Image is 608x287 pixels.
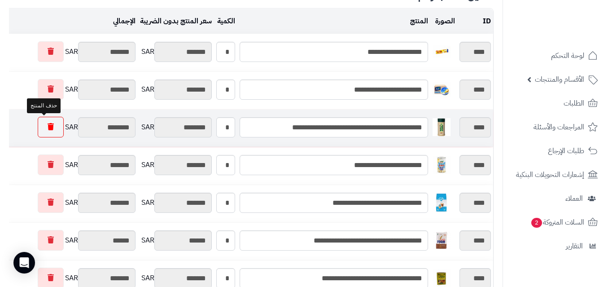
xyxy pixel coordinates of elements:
[516,168,584,181] span: إشعارات التحويلات البنكية
[140,155,212,175] div: SAR
[433,80,451,98] img: 1747327882-Screenshot%202025-05-15%20194829-40x40.jpg
[548,145,584,157] span: طلبات الإرجاع
[508,93,603,114] a: الطلبات
[430,9,457,34] td: الصورة
[9,117,136,137] div: SAR
[547,21,599,40] img: logo-2.png
[565,192,583,205] span: العملاء
[214,9,237,34] td: الكمية
[564,97,584,110] span: الطلبات
[508,45,603,66] a: لوحة التحكم
[433,118,451,136] img: 1747333487-31e9150e-d161-4820-b32d-71bcd571-40x40.jpg
[9,155,136,175] div: SAR
[535,73,584,86] span: الأقسام والمنتجات
[457,9,493,34] td: ID
[534,121,584,133] span: المراجعات والأسئلة
[140,79,212,100] div: SAR
[237,9,430,34] td: المنتج
[9,192,136,213] div: SAR
[140,117,212,137] div: SAR
[433,43,451,61] img: 1747311075-jXMH5VkJZhUOsdcUkIdHReUn76RlWkSf-40x40.jpg
[508,140,603,162] a: طلبات الإرجاع
[551,49,584,62] span: لوحة التحكم
[433,231,451,249] img: 1747451456-6285021000251_2-40x40.jpg
[13,252,35,274] div: Open Intercom Messenger
[138,9,214,34] td: سعر المنتج بدون الضريبة
[508,212,603,233] a: السلات المتروكة2
[433,156,451,174] img: 1747336256-A2Ibjygy4MAjprWH0g4y9hECV6kfJvIk-40x40.jpg
[9,230,136,251] div: SAR
[508,116,603,138] a: المراجعات والأسئلة
[433,194,451,212] img: 1747422865-61UT6OXd80L._AC_SL1270-40x40.jpg
[9,41,136,62] div: SAR
[530,216,584,229] span: السلات المتروكة
[140,193,212,213] div: SAR
[508,164,603,185] a: إشعارات التحويلات البنكية
[140,230,212,251] div: SAR
[140,42,212,62] div: SAR
[27,98,60,113] div: حذف المنتج
[566,240,583,252] span: التقارير
[508,235,603,257] a: التقارير
[9,79,136,100] div: SAR
[433,269,451,287] img: 1747453790-pwtnML91HecwMqmPhayhXbH9KhnIF6ES-40x40.jpg
[508,188,603,209] a: العملاء
[531,218,542,228] span: 2
[6,9,138,34] td: الإجمالي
